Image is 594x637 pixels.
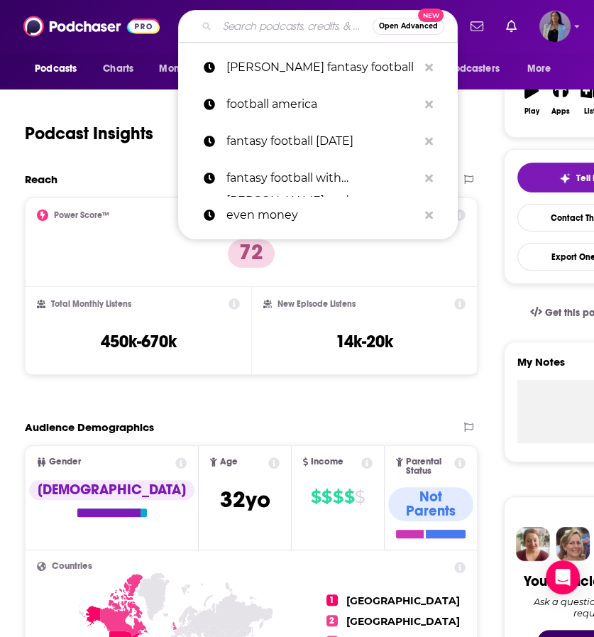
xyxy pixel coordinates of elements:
span: $ [321,486,331,508]
span: [GEOGRAPHIC_DATA] [346,594,460,607]
span: Monitoring [159,59,209,79]
span: Gender [49,457,81,467]
button: open menu [25,55,95,82]
div: Search podcasts, credits, & more... [178,10,458,43]
p: even money [226,197,418,234]
span: Countries [52,562,92,571]
input: Search podcasts, credits, & more... [217,15,373,38]
button: Show profile menu [539,11,571,42]
span: $ [355,486,365,508]
img: Barbara Profile [556,527,590,561]
span: [GEOGRAPHIC_DATA] [346,615,460,628]
span: $ [344,486,354,508]
span: Logged in as maria.pina [539,11,571,42]
img: User Profile [539,11,571,42]
div: Play [524,107,539,116]
h3: 14k-20k [336,331,393,352]
span: Parental Status [406,457,452,476]
a: [PERSON_NAME] fantasy football [178,49,458,86]
span: $ [311,486,321,508]
a: Show notifications dropdown [465,14,489,38]
button: Play [517,73,546,124]
span: Podcasts [35,59,77,79]
a: football america [178,86,458,123]
div: [DEMOGRAPHIC_DATA] [29,480,194,500]
span: Open Advanced [379,23,438,30]
h2: Total Monthly Listens [51,299,131,309]
span: Age [220,457,238,467]
h2: Power Score™ [54,210,109,220]
span: 32 yo [220,486,270,513]
h2: Audience Demographics [25,420,154,434]
button: open menu [517,55,569,82]
span: 1 [326,594,338,606]
h2: New Episode Listens [277,299,356,309]
img: tell me why sparkle [559,173,571,184]
a: Charts [94,55,142,82]
button: open menu [149,55,228,82]
img: Sydney Profile [516,527,550,561]
div: Not Parents [388,487,473,521]
a: fantasy football [DATE] [178,123,458,160]
p: football america [226,86,418,123]
button: Apps [546,73,575,124]
span: More [527,59,551,79]
p: fantasy football with josh and hayden [226,160,418,197]
a: fantasy football with [PERSON_NAME] and [PERSON_NAME] [178,160,458,197]
p: harris fantasy football [226,49,418,86]
span: Income [311,457,343,467]
h1: Podcast Insights [25,123,153,144]
h2: Reach [25,173,57,186]
p: fantasy football today [226,123,418,160]
a: Show notifications dropdown [500,14,522,38]
span: New [418,9,444,22]
div: Open Intercom Messenger [546,560,580,594]
span: $ [333,486,343,508]
button: open menu [422,55,520,82]
span: 2 [326,615,338,626]
button: Open AdvancedNew [373,18,444,35]
p: 72 [228,239,275,268]
span: For Podcasters [431,59,500,79]
div: Apps [551,107,570,116]
a: even money [178,197,458,234]
span: Charts [103,59,133,79]
img: Podchaser - Follow, Share and Rate Podcasts [23,13,160,40]
h3: 450k-670k [101,331,177,352]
